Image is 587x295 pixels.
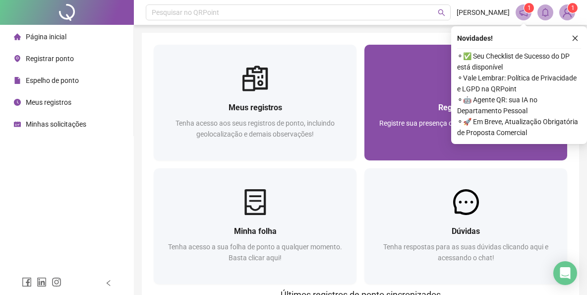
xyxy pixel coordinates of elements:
[364,168,567,284] a: DúvidasTenha respostas para as suas dúvidas clicando aqui e acessando o chat!
[26,33,66,41] span: Página inicial
[52,277,61,287] span: instagram
[14,77,21,84] span: file
[457,33,493,44] span: Novidades !
[168,243,342,262] span: Tenha acesso a sua folha de ponto a qualquer momento. Basta clicar aqui!
[154,168,356,284] a: Minha folhaTenha acesso a sua folha de ponto a qualquer momento. Basta clicar aqui!
[26,98,71,106] span: Meus registros
[571,4,575,11] span: 1
[457,73,581,94] span: ⚬ Vale Lembrar: Política de Privacidade e LGPD na QRPoint
[528,4,531,11] span: 1
[452,226,480,236] span: Dúvidas
[26,55,74,63] span: Registrar ponto
[14,33,21,40] span: home
[568,3,578,13] sup: Atualize o seu contato no menu Meus Dados
[457,116,581,138] span: ⚬ 🚀 Em Breve, Atualização Obrigatória de Proposta Comercial
[14,99,21,106] span: clock-circle
[22,277,32,287] span: facebook
[14,55,21,62] span: environment
[364,45,567,160] a: Registrar pontoRegistre sua presença com rapidez e segurança clicando aqui!
[379,119,553,138] span: Registre sua presença com rapidez e segurança clicando aqui!
[438,9,445,16] span: search
[37,277,47,287] span: linkedin
[572,35,579,42] span: close
[560,5,575,20] img: 71792
[457,94,581,116] span: ⚬ 🤖 Agente QR: sua IA no Departamento Pessoal
[26,120,86,128] span: Minhas solicitações
[553,261,577,285] div: Open Intercom Messenger
[524,3,534,13] sup: 1
[176,119,335,138] span: Tenha acesso aos seus registros de ponto, incluindo geolocalização e demais observações!
[234,226,277,236] span: Minha folha
[14,121,21,128] span: schedule
[383,243,548,262] span: Tenha respostas para as suas dúvidas clicando aqui e acessando o chat!
[457,51,581,73] span: ⚬ ✅ Seu Checklist de Sucesso do DP está disponível
[154,45,356,160] a: Meus registrosTenha acesso aos seus registros de ponto, incluindo geolocalização e demais observa...
[229,103,282,112] span: Meus registros
[519,8,528,17] span: notification
[541,8,550,17] span: bell
[438,103,493,112] span: Registrar ponto
[105,280,112,287] span: left
[457,7,510,18] span: [PERSON_NAME]
[26,76,79,84] span: Espelho de ponto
